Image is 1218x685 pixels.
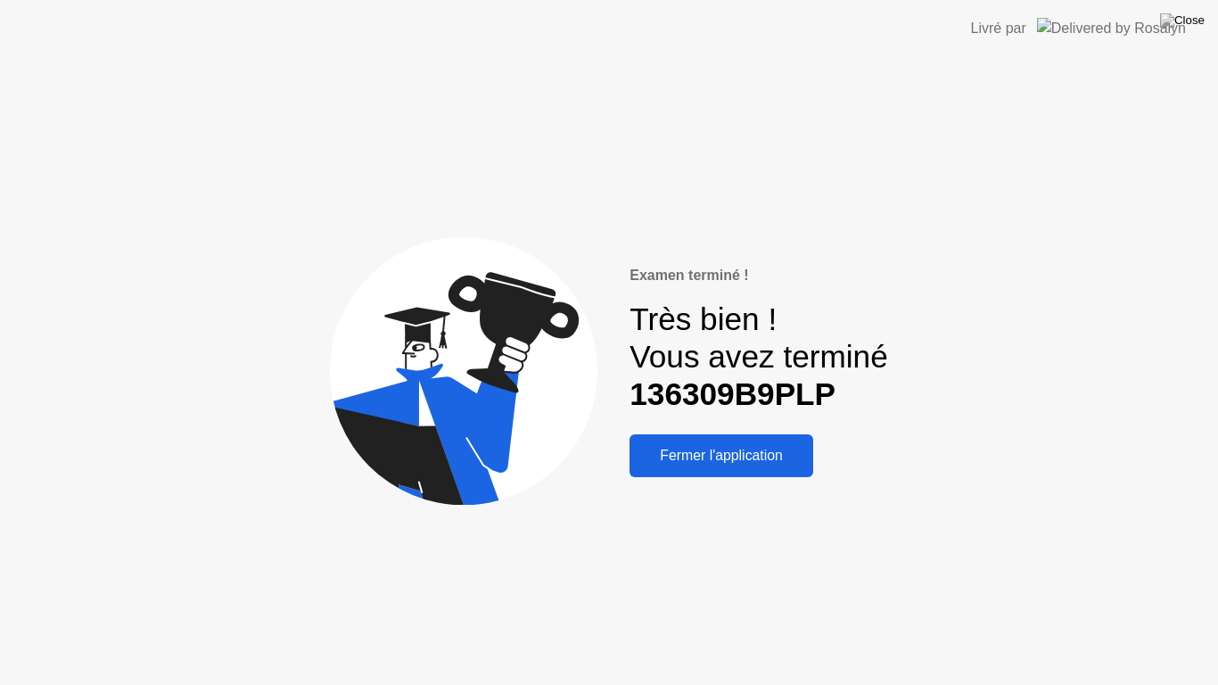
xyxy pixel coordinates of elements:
img: Delivered by Rosalyn [1037,18,1186,38]
button: Fermer l'application [630,434,813,477]
div: Livré par [971,18,1026,39]
div: Examen terminé ! [630,265,887,286]
img: Close [1160,13,1205,28]
div: Très bien ! Vous avez terminé [630,301,887,414]
div: Fermer l'application [635,448,808,464]
b: 136309B9PLP [630,376,835,411]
